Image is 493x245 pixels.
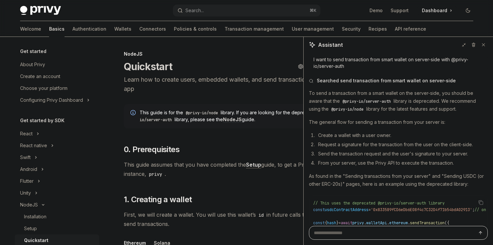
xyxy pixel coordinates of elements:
[342,21,361,37] a: Security
[387,220,389,226] span: .
[20,117,65,124] h5: Get started by SDK
[20,61,45,68] div: About Privy
[15,187,99,199] button: Toggle Unity section
[369,21,387,37] a: Recipes
[24,236,48,244] div: Quickstart
[325,207,369,212] span: usdcContractAddress
[316,159,488,167] li: From your server, use the Privy API to execute the transaction.
[20,142,47,150] div: React native
[124,61,173,72] h1: Quickstart
[366,220,387,226] span: walletApi
[20,153,31,161] div: Swift
[72,21,106,37] a: Authentication
[371,207,472,212] span: '0x833589fCD6eDb6E08f4c7C32D4f71b54bdA02913'
[24,213,46,221] div: Installation
[15,59,99,70] a: About Privy
[15,94,99,106] button: Toggle Configuring Privy Dashboard section
[146,171,165,178] code: privy
[15,151,99,163] button: Toggle Swift section
[124,194,192,205] span: 1. Creating a wallet
[139,21,166,37] a: Connectors
[292,21,334,37] a: User management
[223,117,242,122] a: NodeJS
[20,177,34,185] div: Flutter
[20,6,61,15] img: dark logo
[256,211,266,219] code: id
[15,82,99,94] a: Choose your platform
[20,72,60,80] div: Create an account
[408,220,410,226] span: .
[20,201,38,209] div: NodeJS
[20,47,46,55] h5: Get started
[20,96,83,104] div: Configuring Privy Dashboard
[445,220,449,226] span: ({
[310,8,316,13] span: ⌘ K
[313,201,445,206] span: // This uses the deprecated @privy-io/server-auth library
[389,220,408,226] span: ethereum
[124,51,361,57] div: NodeJS
[20,130,33,138] div: React
[20,189,31,197] div: Unity
[391,7,409,14] a: Support
[183,110,221,116] code: @privy-io/node
[417,5,457,16] a: Dashboard
[20,84,68,92] div: Choose your platform
[331,107,364,112] span: @privy-io/node
[124,210,361,229] span: First, we will create a wallet. You will use this wallet’s in future calls to sign messages and s...
[309,118,488,126] p: The general flow for sending a transaction from your server is:
[20,165,37,173] div: Android
[173,5,320,16] button: Open search
[185,7,204,14] div: Search...
[15,128,99,140] button: Toggle React section
[49,21,65,37] a: Basics
[422,7,447,14] span: Dashboard
[463,5,473,16] button: Toggle dark mode
[140,109,355,123] span: This guide is for the library. If you are looking for the deprecated library, please see the guide.
[124,160,361,178] span: This guide assumes that you have completed the guide, to get a Privy client instance, .
[130,110,137,117] svg: Info
[477,229,484,237] button: Send message
[15,70,99,82] a: Create an account
[15,223,99,234] a: Setup
[314,56,483,69] div: I want to send transaction from smart wallet on server-side with @privy-io/server-auth
[410,220,445,226] span: sendTransaction
[313,207,325,212] span: const
[342,99,391,104] span: @privy-io/server-auth
[15,163,99,175] button: Toggle Android section
[309,226,488,240] textarea: Ask a question...
[317,77,456,84] span: Searched send transaction from smart wallet on server-side
[15,140,99,151] button: Toggle React native section
[472,207,475,212] span: ;
[395,21,426,37] a: API reference
[369,207,371,212] span: =
[316,150,488,158] li: Send the transaction request and the user's signature to your server.
[318,41,343,49] span: Assistant
[316,131,488,139] li: Create a wallet with a user owner.
[124,75,361,94] p: Learn how to create users, embedded wallets, and send transactions in your NodeJS app
[309,77,488,84] button: Searched send transaction from smart wallet on server-side
[15,199,99,211] button: Toggle NodeJS section
[477,198,485,207] button: Copy the contents from the code block
[370,7,383,14] a: Demo
[316,141,488,149] li: Request a signature for the transaction from the user on the client-side.
[309,89,488,113] p: To send a transaction from a smart wallet on the server-side, you should be aware that the librar...
[140,110,336,123] code: @privy-io/server-auth
[24,225,37,232] div: Setup
[114,21,131,37] a: Wallets
[364,220,366,226] span: .
[15,175,99,187] button: Toggle Flutter section
[15,211,99,223] a: Installation
[20,21,41,37] a: Welcome
[225,21,284,37] a: Transaction management
[246,161,261,168] a: Setup
[309,172,488,188] p: As found in the "Sending transactions from your server" and "Sending USDC (or other ERC-20s)" pag...
[124,144,179,155] span: 0. Prerequisites
[174,21,217,37] a: Policies & controls
[294,61,350,72] button: Open in ChatGPT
